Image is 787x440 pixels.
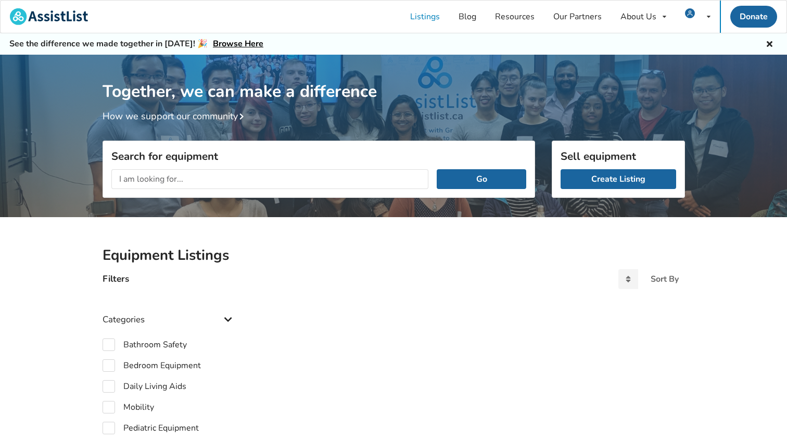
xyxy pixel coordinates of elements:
[213,38,263,49] a: Browse Here
[10,8,88,25] img: assistlist-logo
[486,1,544,33] a: Resources
[103,359,201,372] label: Bedroom Equipment
[730,6,777,28] a: Donate
[620,12,656,21] div: About Us
[103,273,129,285] h4: Filters
[449,1,486,33] a: Blog
[111,149,526,163] h3: Search for equipment
[103,338,187,351] label: Bathroom Safety
[103,110,248,122] a: How we support our community
[651,275,679,283] div: Sort By
[103,401,154,413] label: Mobility
[685,8,695,18] img: user icon
[103,293,236,330] div: Categories
[401,1,449,33] a: Listings
[103,380,186,393] label: Daily Living Aids
[544,1,611,33] a: Our Partners
[9,39,263,49] h5: See the difference we made together in [DATE]! 🎉
[561,169,676,189] a: Create Listing
[111,169,429,189] input: I am looking for...
[437,169,526,189] button: Go
[561,149,676,163] h3: Sell equipment
[103,422,199,434] label: Pediatric Equipment
[103,246,685,265] h2: Equipment Listings
[103,55,685,102] h1: Together, we can make a difference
